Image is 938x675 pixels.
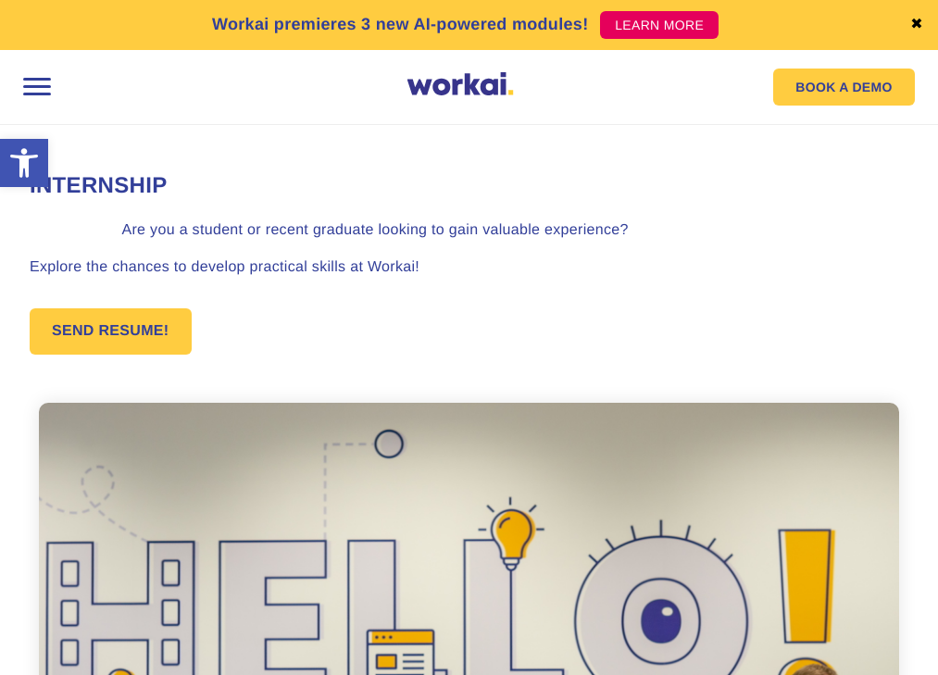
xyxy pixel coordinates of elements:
a: ✖ [910,18,923,32]
a: BOOK A DEMO [773,69,914,106]
span: Are you a student or recent graduate looking to gain valuable experience? [121,222,628,238]
a: SEND RESUME! [30,308,192,355]
p: Explore the chances to develop practical skills at Workai! [30,256,908,279]
a: LEARN MORE [600,11,719,39]
strong: Internship [30,173,168,198]
p: Workai premieres 3 new AI-powered modules! [212,12,589,37]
